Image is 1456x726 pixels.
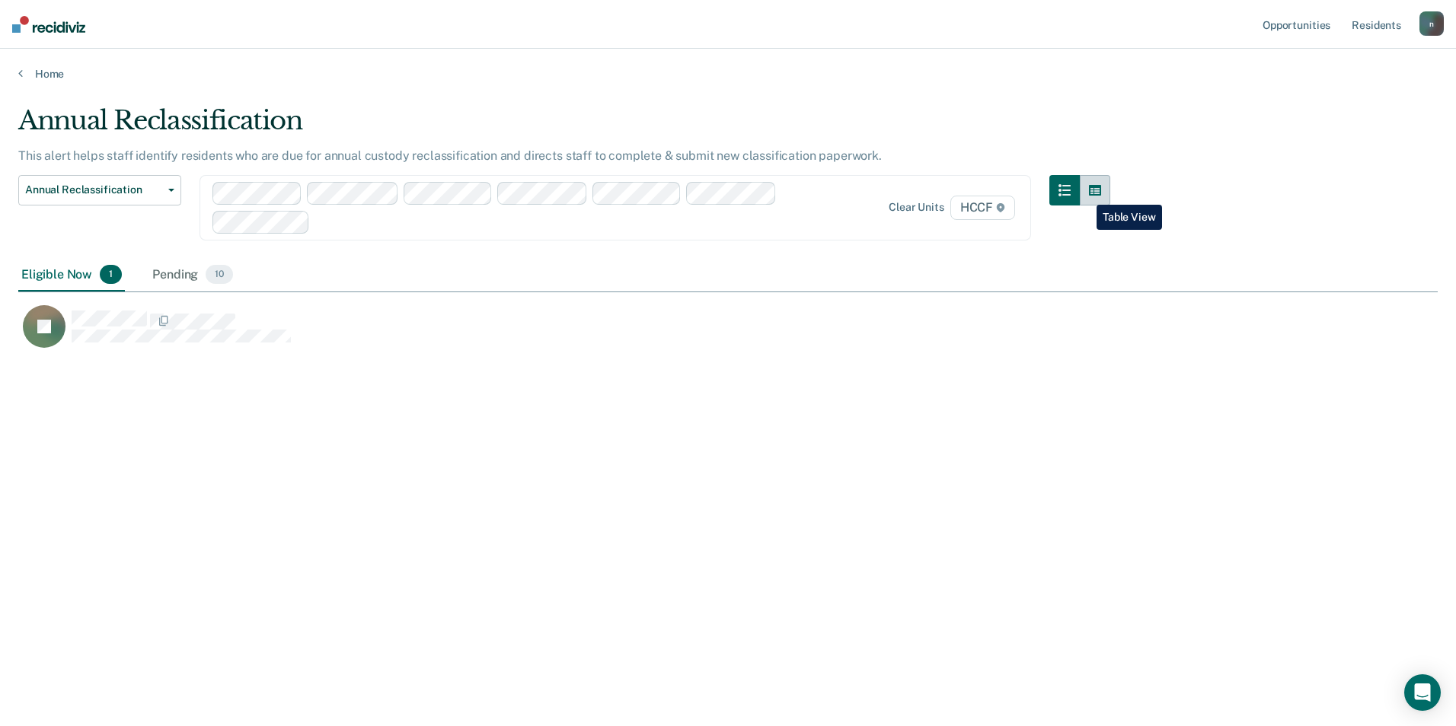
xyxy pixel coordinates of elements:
span: Annual Reclassification [25,183,162,196]
div: Clear units [889,201,944,214]
button: n [1419,11,1444,36]
div: Eligible Now1 [18,259,125,292]
a: Home [18,67,1438,81]
div: Pending10 [149,259,236,292]
div: Annual Reclassification [18,105,1110,148]
span: HCCF [950,196,1015,220]
button: Annual Reclassification [18,175,181,205]
img: Recidiviz [12,16,85,33]
span: 10 [206,265,233,285]
div: Open Intercom Messenger [1404,674,1441,711]
p: This alert helps staff identify residents who are due for annual custody reclassification and dir... [18,148,882,163]
div: CaseloadOpportunityCell-00519952 [18,304,1260,365]
span: 1 [100,265,122,285]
